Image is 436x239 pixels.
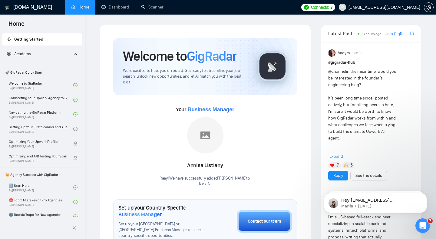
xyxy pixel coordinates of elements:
a: ⛔ Top 3 Mistakes of Pro AgenciesBy[PERSON_NAME] [9,195,73,209]
span: user [340,5,345,9]
div: Annisa Listiany [160,160,250,171]
span: check-circle [73,83,78,87]
img: 🙌 [344,163,348,167]
a: homeHome [71,5,89,10]
span: 7 [428,218,433,223]
span: Vadym [338,50,350,56]
span: 7 [337,162,339,168]
span: check-circle [73,98,78,102]
button: See the details [350,171,387,180]
span: Hey [EMAIL_ADDRESS][DOMAIN_NAME], Looks like your Upwork agency Kiok AI ran out of connects. We r... [26,18,104,107]
span: By [PERSON_NAME] [9,159,67,163]
span: @channel [328,69,346,74]
span: check-circle [73,112,78,116]
a: Navigating the GigRadar PlatformBy[PERSON_NAME] [9,108,73,121]
span: 👑 Agency Success with GigRadar [3,169,82,181]
img: Vadym [329,49,336,57]
span: lock [73,156,78,160]
p: Message from Mariia, sent 1d ago [26,23,104,29]
img: logo [5,3,9,12]
p: Kiok AI . [160,181,250,187]
a: export [410,31,414,36]
span: Latest Posts from the GigRadar Community [328,30,356,37]
span: By [PERSON_NAME] [9,145,67,148]
h1: # gigradar-hub [328,59,414,66]
span: Business Manager [187,106,234,113]
span: Set up your [GEOGRAPHIC_DATA] or [GEOGRAPHIC_DATA] Business Manager to access country-specific op... [118,221,206,239]
a: searchScanner [141,5,163,10]
span: rocket [7,37,11,41]
span: 🚀 GigRadar Quick Start [3,66,82,79]
span: Home [4,19,29,32]
span: 5 [350,162,353,168]
a: Welcome to GigRadarBy[PERSON_NAME] [9,79,73,92]
span: 7 [330,4,333,11]
h1: Welcome to [123,48,236,64]
div: Contact our team [248,218,281,225]
img: upwork-logo.png [304,5,309,10]
span: check-circle [73,214,78,219]
a: Setting Up Your First Scanner and Auto-BidderBy[PERSON_NAME] [9,122,73,136]
span: 13 hours ago [361,32,381,36]
iframe: Intercom notifications message [315,180,436,223]
a: Join GigRadar Slack Community [385,31,409,37]
span: lock [73,141,78,146]
img: gigradar-logo.png [257,51,288,82]
button: setting [424,2,434,12]
span: Your [176,106,234,113]
span: [DATE] [354,50,362,56]
span: Getting Started [14,37,43,42]
span: GigRadar [187,48,236,64]
span: check-circle [73,200,78,204]
span: fund-projection-screen [7,52,11,56]
span: Optimizing and A/B Testing Your Scanner for Better Results [9,153,67,159]
span: double-left [72,225,78,231]
a: See the details [355,172,382,179]
button: Reply [328,171,348,180]
a: setting [424,5,434,10]
span: Connects: [311,4,329,11]
span: Business Manager [118,211,162,218]
span: Academy [14,51,31,56]
iframe: Intercom live chat [415,218,430,233]
a: 🌚 Rookie Traps for New Agencies [9,210,73,223]
a: dashboardDashboard [101,5,129,10]
li: Getting Started [2,33,82,45]
div: Yaay! We have successfully added [PERSON_NAME] to [160,176,250,187]
span: check-circle [73,185,78,190]
span: Expand [329,154,343,159]
h1: Set up your Country-Specific [118,204,206,218]
span: We're excited to have you on board. Get ready to streamline your job search, unlock new opportuni... [123,68,247,85]
span: Academy [7,51,31,56]
a: Connecting Your Upwork Agency to GigRadarBy[PERSON_NAME] [9,93,73,106]
a: 1️⃣ Start HereBy[PERSON_NAME] [9,181,73,194]
span: Optimizing Your Upwork Profile [9,139,67,145]
img: ❤️ [330,163,334,167]
button: Contact our team [237,210,292,233]
img: placeholder.png [187,117,223,153]
span: check-circle [73,127,78,131]
a: Reply [333,172,343,179]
